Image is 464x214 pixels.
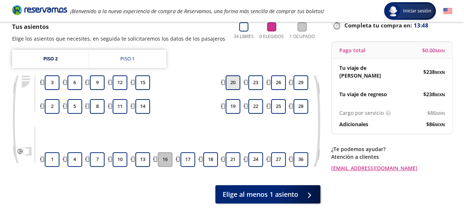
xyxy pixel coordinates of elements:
[12,4,67,15] i: Brand Logo
[248,99,263,114] button: 22
[443,7,452,16] button: English
[12,50,89,68] a: Piso 2
[435,122,445,127] small: MXN
[67,99,82,114] button: 5
[90,152,105,167] button: 7
[45,75,59,90] button: 3
[339,120,368,128] p: Adicionales
[120,55,135,63] div: Piso 1
[427,109,445,117] span: $ 86
[293,152,308,167] button: 36
[67,75,82,90] button: 6
[436,110,445,116] small: MXN
[45,99,59,114] button: 2
[339,109,384,117] p: Cargo por servicio
[226,99,240,114] button: 19
[226,152,240,167] button: 21
[435,48,445,53] small: MXN
[226,75,240,90] button: 20
[135,99,150,114] button: 14
[158,152,172,167] button: 16
[180,152,195,167] button: 17
[289,33,315,40] p: 1 Ocupado
[90,75,105,90] button: 9
[89,50,166,68] a: Piso 1
[90,99,105,114] button: 8
[331,20,452,30] p: Completa tu compra en :
[293,75,308,90] button: 29
[12,4,67,18] a: Brand Logo
[234,33,254,40] p: 34 Libres
[113,99,127,114] button: 11
[271,99,286,114] button: 25
[259,33,284,40] p: 0 Elegidos
[423,68,445,76] span: $ 238
[293,99,308,114] button: 28
[45,152,59,167] button: 1
[422,46,445,54] span: $ 0.00
[400,7,434,15] span: Iniciar sesión
[339,64,392,79] p: Tu viaje de [PERSON_NAME]
[331,145,452,153] p: ¿Te podemos ayudar?
[435,70,445,75] small: MXN
[12,35,225,42] p: Elige los asientos que necesites, en seguida te solicitaremos los datos de los pasajeros
[203,152,218,167] button: 18
[248,152,263,167] button: 24
[423,90,445,98] span: $ 238
[331,164,452,172] a: [EMAIL_ADDRESS][DOMAIN_NAME]
[135,152,150,167] button: 13
[435,92,445,97] small: MXN
[271,75,286,90] button: 26
[248,75,263,90] button: 23
[113,75,127,90] button: 12
[67,152,82,167] button: 4
[414,21,428,30] span: 13:48
[223,189,298,199] span: Elige al menos 1 asiento
[135,75,150,90] button: 15
[12,22,225,31] p: Tus asientos
[339,46,365,54] p: Pago total
[271,152,286,167] button: 27
[215,185,320,203] button: Elige al menos 1 asiento
[70,8,324,15] em: ¡Bienvenido a la nueva experiencia de compra de Reservamos, una forma más sencilla de comprar tus...
[113,152,127,167] button: 10
[331,153,452,161] p: Atención a clientes
[339,90,387,98] p: Tu viaje de regreso
[426,120,445,128] span: $ 86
